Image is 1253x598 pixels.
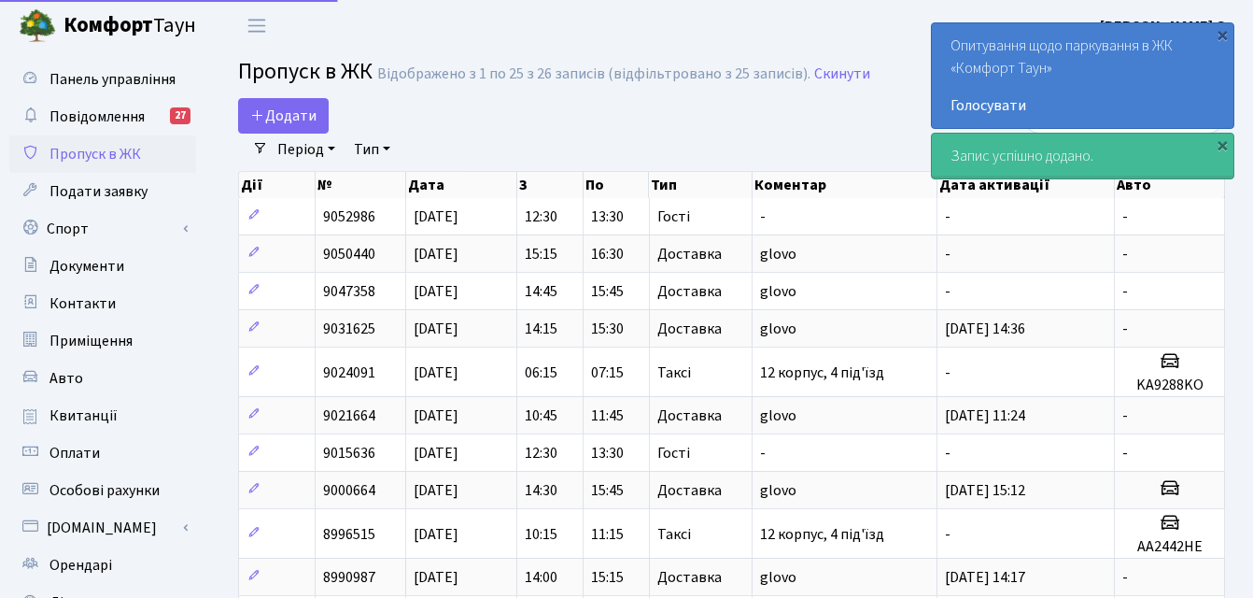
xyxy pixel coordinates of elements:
span: Таун [63,10,196,42]
th: Тип [649,172,752,198]
span: 10:45 [525,406,557,426]
span: Додати [250,106,317,126]
span: Доставка [657,321,722,336]
span: Подати заявку [49,181,148,202]
a: Скинути [814,65,870,83]
span: Особові рахунки [49,480,160,501]
span: [DATE] 15:12 [945,480,1025,501]
h5: KA9288KO [1122,377,1217,394]
span: glovo [760,244,796,264]
span: - [945,206,950,227]
span: [DATE] [414,206,458,227]
div: Відображено з 1 по 25 з 26 записів (відфільтровано з 25 записів). [377,65,810,83]
span: Доставка [657,483,722,498]
th: Коментар [753,172,938,198]
span: [DATE] [414,406,458,426]
span: glovo [760,567,796,588]
th: Дата активації [937,172,1115,198]
span: 11:15 [591,524,624,545]
span: Доставка [657,570,722,585]
a: Приміщення [9,322,196,360]
a: Квитанції [9,397,196,434]
span: [DATE] [414,281,458,302]
span: - [945,443,950,463]
button: Переключити навігацію [233,10,280,41]
span: glovo [760,319,796,339]
span: 9052986 [323,206,375,227]
span: Панель управління [49,69,176,90]
span: - [1122,244,1128,264]
span: 14:45 [525,281,557,302]
span: - [1122,319,1128,339]
span: 12:30 [525,443,557,463]
span: 8990987 [323,567,375,588]
img: logo.png [19,7,56,45]
div: Опитування щодо паркування в ЖК «Комфорт Таун» [932,23,1233,128]
span: Таксі [657,365,691,380]
span: [DATE] [414,319,458,339]
span: - [760,206,766,227]
span: 12 корпус, 4 під'їзд [760,524,884,545]
span: - [1122,567,1128,588]
span: 9000664 [323,480,375,501]
span: 9024091 [323,363,375,383]
span: 10:15 [525,524,557,545]
a: Панель управління [9,61,196,98]
span: 06:15 [525,363,557,383]
span: 15:15 [525,244,557,264]
a: Авто [9,360,196,397]
span: Повідомлення [49,107,145,127]
a: Особові рахунки [9,472,196,509]
span: Квитанції [49,406,118,426]
span: - [945,281,950,302]
a: Подати заявку [9,173,196,210]
th: Дії [239,172,316,198]
span: 11:45 [591,406,624,426]
a: Період [270,134,343,165]
span: Орендарі [49,555,112,576]
span: Доставка [657,247,722,262]
span: Приміщення [49,331,133,351]
span: 13:30 [591,443,624,463]
span: 15:45 [591,281,624,302]
a: Голосувати [950,94,1215,117]
a: Пропуск в ЖК [9,135,196,173]
span: [DATE] 11:24 [945,406,1025,426]
span: 9050440 [323,244,375,264]
th: З [517,172,584,198]
span: 14:30 [525,480,557,501]
span: - [945,363,950,383]
span: 9047358 [323,281,375,302]
span: 13:30 [591,206,624,227]
span: Гості [657,209,690,224]
span: - [1122,443,1128,463]
span: 8996515 [323,524,375,545]
span: [DATE] [414,480,458,501]
span: - [1122,206,1128,227]
a: [DOMAIN_NAME] [9,509,196,547]
a: Повідомлення27 [9,98,196,135]
h5: AA2442HE [1122,538,1217,556]
span: [DATE] [414,524,458,545]
div: × [1213,25,1232,44]
div: 27 [170,107,190,124]
th: Дата [406,172,517,198]
a: Додати [238,98,329,134]
span: - [1122,406,1128,426]
span: [DATE] [414,244,458,264]
span: 9031625 [323,319,375,339]
span: Гості [657,446,690,461]
span: [DATE] [414,567,458,588]
span: 14:15 [525,319,557,339]
span: 15:45 [591,480,624,501]
span: 9021664 [323,406,375,426]
span: - [760,443,766,463]
span: 9015636 [323,443,375,463]
span: 15:30 [591,319,624,339]
span: 16:30 [591,244,624,264]
a: Орендарі [9,547,196,584]
span: glovo [760,281,796,302]
th: По [584,172,650,198]
span: 12 корпус, 4 під'їзд [760,363,884,383]
div: Запис успішно додано. [932,134,1233,178]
